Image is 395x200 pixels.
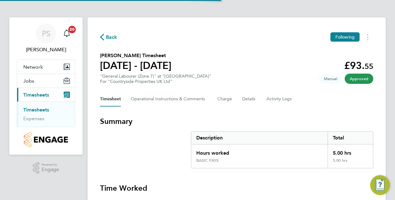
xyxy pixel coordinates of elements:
[345,74,373,84] span: This timesheet has been approved.
[100,92,121,107] button: Timesheet
[328,158,373,168] div: 5.00 hrs
[17,24,75,53] a: PS[PERSON_NAME]
[61,24,73,43] a: 20
[100,33,117,41] button: Back
[33,162,59,174] a: Powered byEngage
[23,64,43,70] span: Network
[335,34,355,40] span: Following
[100,74,211,84] div: "General Labourer (Zone 7)" at "[GEOGRAPHIC_DATA]"
[17,88,75,102] button: Timesheets
[17,74,75,88] button: Jobs
[42,167,59,172] span: Engage
[68,26,76,33] span: 20
[106,34,117,41] span: Back
[100,59,171,72] h1: [DATE] - [DATE]
[23,92,49,98] span: Timesheets
[42,162,59,167] span: Powered by
[328,144,373,158] div: 5.00 hrs
[344,60,373,71] app-decimal: £93.
[100,116,373,126] h3: Summary
[17,60,75,74] button: Network
[328,132,373,144] div: Total
[100,79,211,84] div: For "Countryside Properties UK Ltd"
[131,92,207,107] button: Operational Instructions & Comments
[17,102,75,127] div: Timesheets
[100,52,171,59] h2: [PERSON_NAME] Timesheet
[17,132,75,147] a: Go to home page
[196,158,219,163] div: BASIC PAYE
[370,175,390,195] button: Engage Resource Center
[9,17,83,155] nav: Main navigation
[191,144,328,158] div: Hours worked
[365,62,373,71] span: 55
[191,131,373,168] div: Summary
[100,183,373,193] h3: Time Worked
[362,32,373,42] button: Timesheets Menu
[266,92,293,107] button: Activity Logs
[23,107,49,113] a: Timesheets
[319,74,342,84] span: This timesheet was manually created.
[23,78,34,84] span: Jobs
[330,32,360,42] button: Following
[217,92,232,107] button: Charge
[42,30,50,38] span: PS
[191,132,328,144] div: Description
[24,132,68,147] img: countryside-properties-logo-retina.png
[242,92,257,107] button: Details
[23,116,44,121] a: Expenses
[17,46,75,53] span: Paul Smith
